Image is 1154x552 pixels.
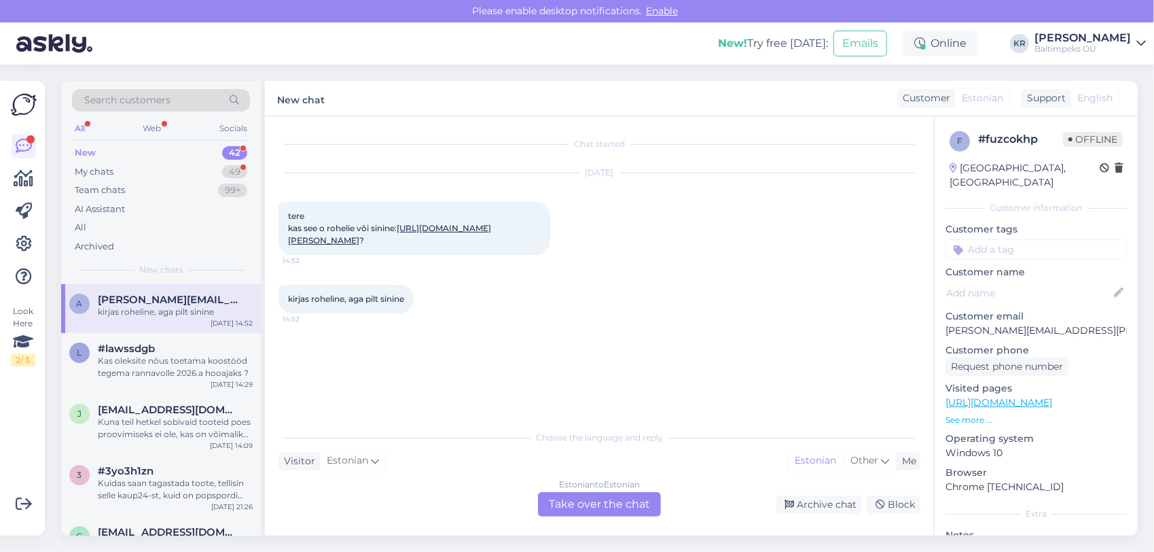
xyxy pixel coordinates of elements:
[75,165,113,179] div: My chats
[327,453,368,468] span: Estonian
[642,5,682,17] span: Enable
[98,294,239,306] span: anna.toots.ty@gmail.com
[1077,91,1113,105] span: English
[75,240,114,254] div: Archived
[98,343,155,355] span: #lawssdgb
[978,131,1063,148] div: # fuzcokhp
[75,184,125,197] div: Team chats
[850,454,878,466] span: Other
[11,305,35,366] div: Look Here
[98,465,154,477] span: #3yo3h1zn
[222,165,247,179] div: 49
[217,120,250,137] div: Socials
[222,146,247,160] div: 42
[141,120,164,137] div: Web
[98,526,239,538] span: celenasangernebo@gmail.com
[945,381,1127,396] p: Visited pages
[283,314,333,324] span: 14:52
[283,256,333,266] span: 14:52
[867,496,920,514] div: Block
[72,120,88,137] div: All
[957,136,962,146] span: f
[1034,44,1131,54] div: Baltimpeks OÜ
[945,343,1127,358] p: Customer phone
[776,496,862,514] div: Archive chat
[84,93,170,107] span: Search customers
[1010,34,1029,53] div: KR
[211,318,253,328] div: [DATE] 14:52
[788,451,843,471] div: Estonian
[945,466,1127,480] p: Browser
[718,35,828,52] div: Try free [DATE]:
[945,396,1052,409] a: [URL][DOMAIN_NAME]
[98,404,239,416] span: johannamartin.j@gmail.com
[98,416,253,441] div: Kuna teil hetkel sobivaid tooteid poes proovimiseks ei ole, kas on võimalik tellida koju erinevad...
[77,470,82,480] span: 3
[945,265,1127,279] p: Customer name
[559,479,640,491] div: Estonian to Estonian
[77,409,82,419] span: j
[950,161,1100,190] div: [GEOGRAPHIC_DATA], [GEOGRAPHIC_DATA]
[98,355,253,379] div: Kas oleksite nõus toetama koostööd tegema rannavolle 2026.a hooajaks ?
[1022,91,1066,105] div: Support
[897,454,916,468] div: Me
[211,379,253,390] div: [DATE] 14:29
[945,202,1127,214] div: Customer information
[77,298,83,309] span: a
[962,91,1003,105] span: Estonian
[945,239,1127,260] input: Add a tag
[945,446,1127,460] p: Windows 10
[211,502,253,512] div: [DATE] 21:26
[77,531,83,541] span: c
[718,37,747,50] b: New!
[218,184,247,197] div: 99+
[278,138,920,150] div: Chat started
[946,286,1111,300] input: Add name
[278,454,315,468] div: Visitor
[945,508,1127,520] div: Extra
[75,203,125,216] div: AI Assistant
[897,91,950,105] div: Customer
[945,324,1127,338] p: [PERSON_NAME][EMAIL_ADDRESS][PERSON_NAME][DOMAIN_NAME]
[288,294,404,304] span: kirjas roheline, aga pilt sinine
[77,347,82,358] span: l
[75,146,96,160] div: New
[945,480,1127,494] p: Chrome [TECHNICAL_ID]
[833,31,887,56] button: Emails
[288,211,491,245] span: tere kas see o rohelie või sinine: ?
[98,477,253,502] div: Kuidas saan tagastada toote, tellisin selle kaup24-st, kuid on popspordi toode ning kuidas saan r...
[945,222,1127,237] p: Customer tags
[278,167,920,179] div: [DATE]
[278,432,920,444] div: Choose the language and reply
[945,309,1127,324] p: Customer email
[538,492,661,517] div: Take over the chat
[1034,33,1146,54] a: [PERSON_NAME]Baltimpeks OÜ
[11,354,35,366] div: 2 / 3
[277,89,325,107] label: New chat
[945,358,1068,376] div: Request phone number
[945,432,1127,446] p: Operating system
[1063,132,1123,147] span: Offline
[11,92,37,118] img: Askly Logo
[945,528,1127,542] p: Notes
[139,264,183,276] span: New chats
[1034,33,1131,44] div: [PERSON_NAME]
[210,441,253,451] div: [DATE] 14:09
[98,306,253,318] div: kirjas roheline, aga pilt sinine
[945,414,1127,426] p: See more ...
[903,31,977,56] div: Online
[75,221,86,235] div: All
